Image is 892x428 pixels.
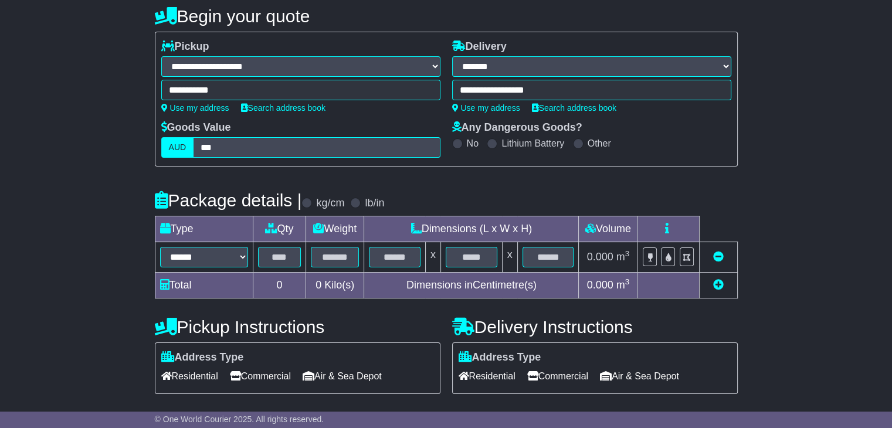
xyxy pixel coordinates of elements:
span: Air & Sea Depot [303,367,382,385]
sup: 3 [625,249,630,258]
td: x [425,242,440,273]
td: Volume [579,216,637,242]
label: Lithium Battery [501,138,564,149]
td: x [502,242,517,273]
span: 0.000 [587,251,613,263]
label: Goods Value [161,121,231,134]
td: Type [155,216,253,242]
a: Add new item [713,279,724,291]
td: Kilo(s) [306,273,364,298]
td: Qty [253,216,306,242]
span: Residential [161,367,218,385]
label: kg/cm [316,197,344,210]
h4: Begin your quote [155,6,738,26]
span: 0 [316,279,321,291]
a: Remove this item [713,251,724,263]
span: m [616,279,630,291]
h4: Delivery Instructions [452,317,738,337]
td: Dimensions in Centimetre(s) [364,273,579,298]
label: No [467,138,479,149]
a: Use my address [161,103,229,113]
a: Use my address [452,103,520,113]
span: Residential [459,367,515,385]
h4: Pickup Instructions [155,317,440,337]
span: Commercial [230,367,291,385]
label: Address Type [161,351,244,364]
span: Air & Sea Depot [600,367,679,385]
span: 0.000 [587,279,613,291]
label: Pickup [161,40,209,53]
td: Total [155,273,253,298]
label: Address Type [459,351,541,364]
td: Dimensions (L x W x H) [364,216,579,242]
h4: Package details | [155,191,302,210]
label: Any Dangerous Goods? [452,121,582,134]
a: Search address book [241,103,325,113]
span: Commercial [527,367,588,385]
span: © One World Courier 2025. All rights reserved. [155,415,324,424]
label: Delivery [452,40,507,53]
label: lb/in [365,197,384,210]
td: Weight [306,216,364,242]
a: Search address book [532,103,616,113]
td: 0 [253,273,306,298]
label: Other [588,138,611,149]
span: m [616,251,630,263]
label: AUD [161,137,194,158]
sup: 3 [625,277,630,286]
